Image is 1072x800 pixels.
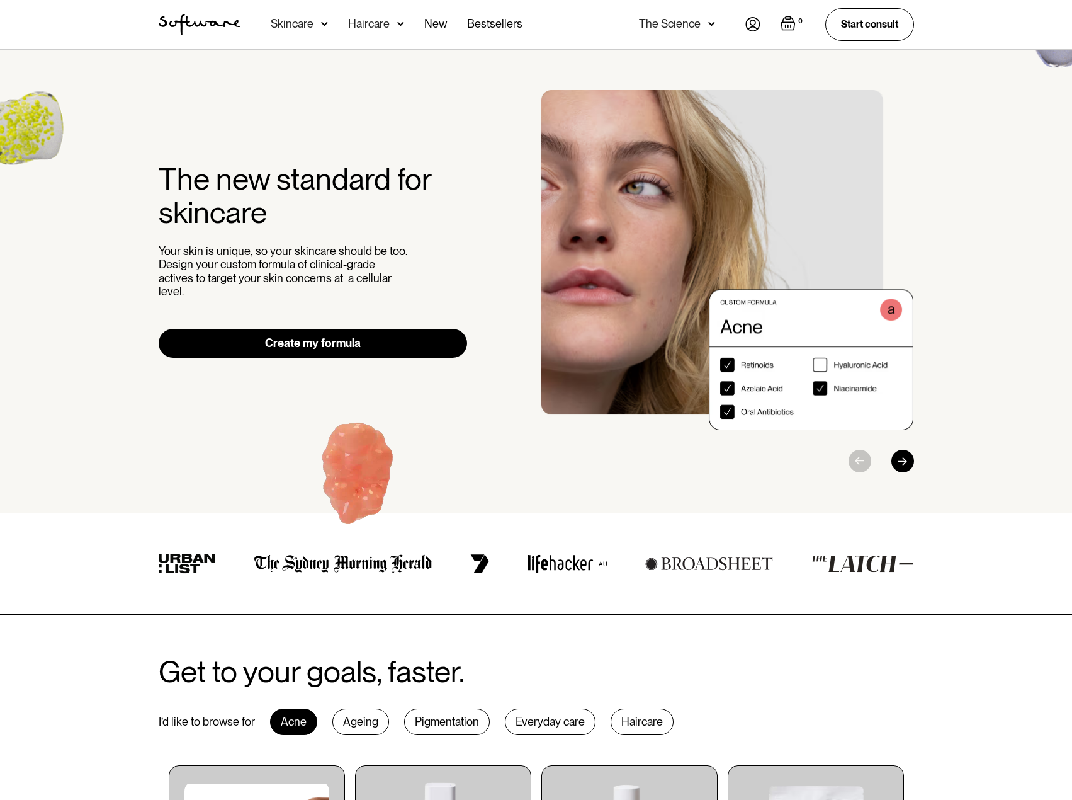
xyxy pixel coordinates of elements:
p: Your skin is unique, so your skincare should be too. Design your custom formula of clinical-grade... [159,244,410,299]
img: Hydroquinone (skin lightening agent) [279,401,436,555]
div: The Science [639,18,701,30]
div: Everyday care [505,709,595,735]
img: arrow down [321,18,328,30]
div: Haircare [348,18,390,30]
div: Ageing [332,709,389,735]
div: I’d like to browse for [159,715,255,729]
div: 0 [796,16,805,27]
div: Acne [270,709,317,735]
img: urban list logo [159,554,216,574]
img: the latch logo [811,555,913,573]
h2: The new standard for skincare [159,163,468,229]
img: Software Logo [159,14,240,35]
div: Haircare [611,709,674,735]
div: Next slide [891,450,914,472]
h2: Get to your goals, faster. [159,655,465,689]
img: broadsheet logo [645,557,773,571]
div: Skincare [271,18,313,30]
img: arrow down [397,18,404,30]
img: lifehacker logo [528,554,607,573]
a: Open empty cart [781,16,805,33]
div: Pigmentation [404,709,490,735]
a: Create my formula [159,329,468,358]
img: arrow down [708,18,715,30]
a: Start consult [825,8,914,40]
div: 1 / 3 [541,90,914,430]
a: home [159,14,240,35]
img: the Sydney morning herald logo [254,554,432,573]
